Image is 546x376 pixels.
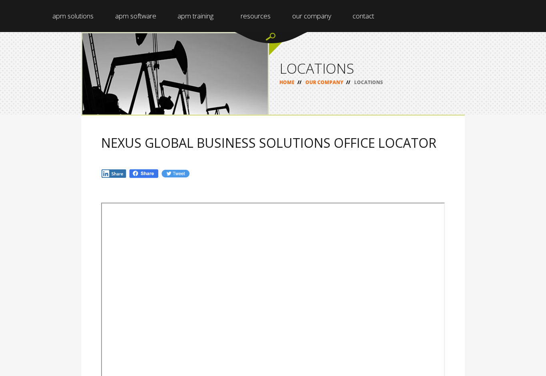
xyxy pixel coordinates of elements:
a: HOME [279,79,295,86]
img: Tw.jpg [161,169,190,178]
h2: NEXUS GLOBAL BUSINESS SOLUTIONS OFFICE LOCATOR [101,136,445,150]
a: OUR COMPANY [305,79,343,86]
span: // [343,79,353,86]
span: // [295,79,304,86]
img: Fb.png [129,169,159,179]
h1: LOCATIONS [279,61,454,75]
img: In.jpg [101,169,127,178]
